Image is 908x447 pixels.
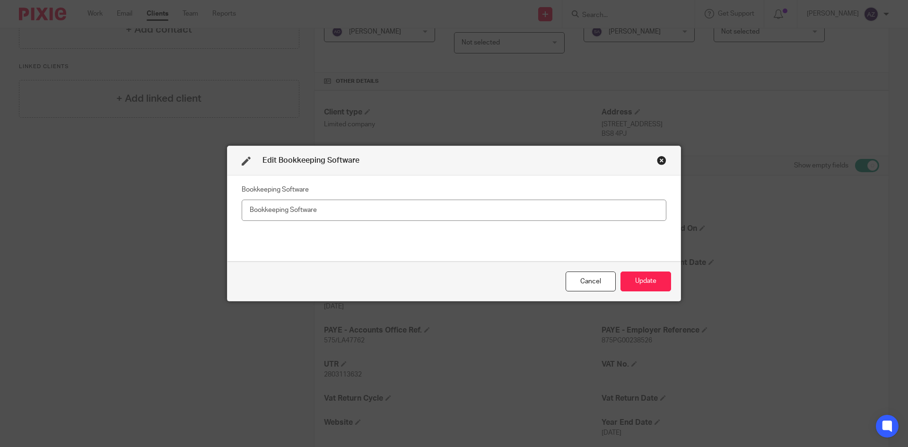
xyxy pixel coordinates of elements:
div: Close this dialog window [566,272,616,292]
button: Update [620,272,671,292]
label: Bookkeeping Software [242,185,309,194]
div: Close this dialog window [657,156,666,165]
span: Edit Bookkeeping Software [262,157,359,164]
input: Bookkeeping Software [242,200,666,221]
